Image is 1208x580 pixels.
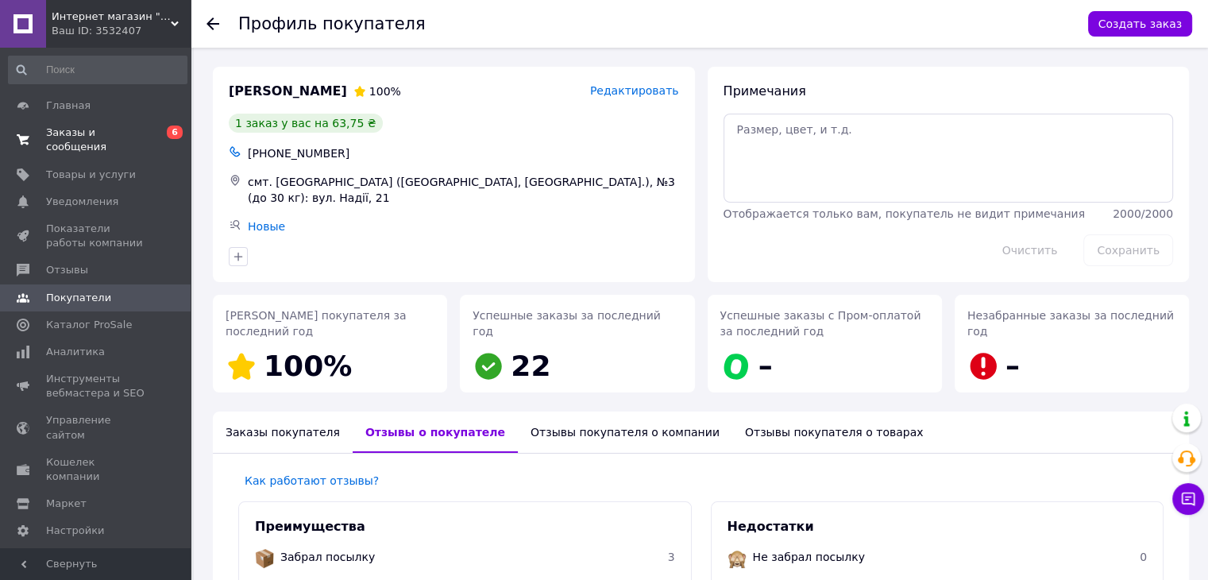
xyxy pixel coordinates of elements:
[245,142,682,164] div: [PHONE_NUMBER]
[46,497,87,511] span: Маркет
[46,524,104,538] span: Настройки
[518,412,732,453] div: Отзывы покупателя о компании
[967,309,1174,338] span: Незабранные заказы за последний год
[226,309,407,338] span: [PERSON_NAME] покупателя за последний год
[473,309,661,338] span: Успешные заказы за последний год
[46,413,147,442] span: Управление сайтом
[264,350,352,382] span: 100%
[46,195,118,209] span: Уведомления
[1140,551,1147,563] span: 0
[590,84,679,97] span: Редактировать
[724,83,806,99] span: Примечания
[46,455,147,484] span: Кошелек компании
[46,126,147,154] span: Заказы и сообщения
[728,519,814,534] span: Недостатки
[167,126,183,139] span: 6
[213,412,353,453] div: Заказы покупателя
[720,309,921,338] span: Успешные заказы с Пром-оплатой за последний год
[206,16,219,32] div: Вернуться назад
[238,14,426,33] h1: Профиль покупателя
[1005,350,1020,382] span: –
[369,85,401,98] span: 100%
[668,551,675,563] span: 3
[229,114,383,133] div: 1 заказ у вас на 63,75 ₴
[255,519,365,534] span: Преимущества
[46,318,132,332] span: Каталог ProSale
[46,372,147,400] span: Инструменты вебмастера и SEO
[46,99,91,113] span: Главная
[46,263,88,277] span: Отзывы
[46,291,111,305] span: Покупатели
[758,350,773,382] span: –
[52,24,191,38] div: Ваш ID: 3532407
[1088,11,1192,37] button: Создать заказ
[46,345,105,359] span: Аналитика
[255,549,274,568] img: :package:
[52,10,171,24] span: Интернет магазин "УЮТ БЕЗ ГРАНИЦ"
[1113,207,1173,220] span: 2000 / 2000
[46,222,147,250] span: Показатели работы компании
[229,83,347,101] span: [PERSON_NAME]
[8,56,187,84] input: Поиск
[245,474,379,487] a: Как работают отзывы?
[46,168,136,182] span: Товары и услуги
[511,350,550,382] span: 22
[248,220,285,233] a: Новые
[353,412,518,453] div: Отзывы о покупателе
[1172,483,1204,515] button: Чат с покупателем
[728,549,747,568] img: :see_no_evil:
[732,412,936,453] div: Отзывы покупателя о товарах
[753,551,865,563] span: Не забрал посылку
[245,171,682,209] div: смт. [GEOGRAPHIC_DATA] ([GEOGRAPHIC_DATA], [GEOGRAPHIC_DATA].), №3 (до 30 кг): вул. Надії, 21
[724,207,1085,220] span: Отображается только вам, покупатель не видит примечания
[280,551,375,563] span: Забрал посылку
